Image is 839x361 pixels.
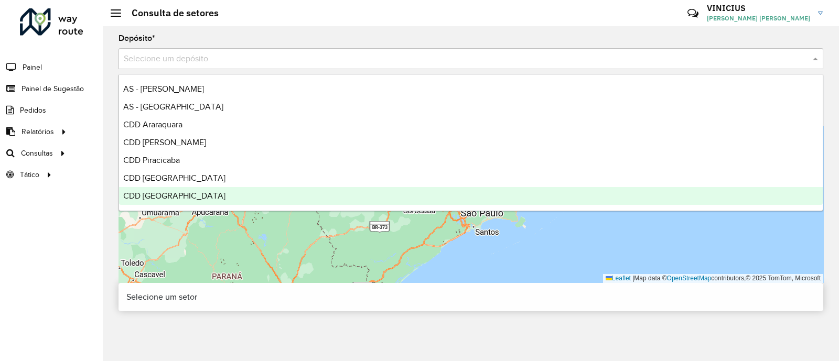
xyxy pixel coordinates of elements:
[21,83,84,94] span: Painel de Sugestão
[123,156,180,165] span: CDD Piracicaba
[119,32,155,45] label: Depósito
[123,102,223,111] span: AS - [GEOGRAPHIC_DATA]
[123,84,204,93] span: AS - [PERSON_NAME]
[603,274,823,283] div: Map data © contributors,© 2025 TomTom, Microsoft
[121,7,219,19] h2: Consulta de setores
[632,275,634,282] span: |
[20,105,46,116] span: Pedidos
[667,275,712,282] a: OpenStreetMap
[707,14,810,23] span: [PERSON_NAME] [PERSON_NAME]
[123,173,225,182] span: CDD [GEOGRAPHIC_DATA]
[606,275,631,282] a: Leaflet
[123,138,206,147] span: CDD [PERSON_NAME]
[119,283,823,311] div: Selecione um setor
[707,3,810,13] h3: VINICIUS
[123,191,225,200] span: CDD [GEOGRAPHIC_DATA]
[119,74,823,211] ng-dropdown-panel: Options list
[21,148,53,159] span: Consultas
[23,62,42,73] span: Painel
[21,126,54,137] span: Relatórios
[123,120,182,129] span: CDD Araraquara
[682,2,704,25] a: Contato Rápido
[20,169,39,180] span: Tático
